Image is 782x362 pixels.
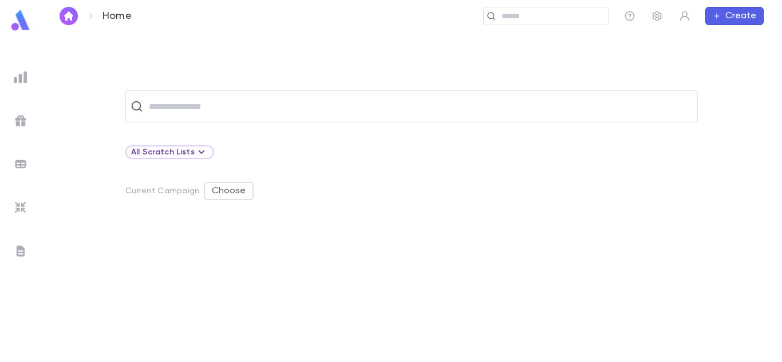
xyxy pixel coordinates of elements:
img: campaigns_grey.99e729a5f7ee94e3726e6486bddda8f1.svg [14,114,27,128]
p: Current Campaign [125,186,199,196]
img: imports_grey.530a8a0e642e233f2baf0ef88e8c9fcb.svg [14,201,27,214]
img: logo [9,9,32,31]
img: reports_grey.c525e4749d1bce6a11f5fe2a8de1b229.svg [14,70,27,84]
img: batches_grey.339ca447c9d9533ef1741baa751efc33.svg [14,157,27,171]
button: Create [705,7,764,25]
img: letters_grey.7941b92b52307dd3b8a917253454ce1c.svg [14,244,27,258]
p: Home [102,10,132,22]
button: Choose [204,182,254,200]
img: home_white.a664292cf8c1dea59945f0da9f25487c.svg [62,11,76,21]
div: All Scratch Lists [125,145,214,159]
div: All Scratch Lists [131,145,208,159]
